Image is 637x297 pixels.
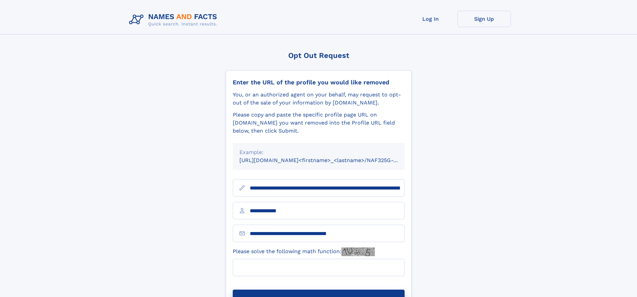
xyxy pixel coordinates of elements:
[233,91,405,107] div: You, or an authorized agent on your behalf, may request to opt-out of the sale of your informatio...
[404,11,457,27] a: Log In
[233,111,405,135] div: Please copy and paste the specific profile page URL on [DOMAIN_NAME] you want removed into the Pr...
[126,11,223,29] img: Logo Names and Facts
[239,157,417,163] small: [URL][DOMAIN_NAME]<firstname>_<lastname>/NAF325G-xxxxxxxx
[239,148,398,156] div: Example:
[457,11,511,27] a: Sign Up
[233,247,375,256] label: Please solve the following math function:
[233,79,405,86] div: Enter the URL of the profile you would like removed
[226,51,412,60] div: Opt Out Request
